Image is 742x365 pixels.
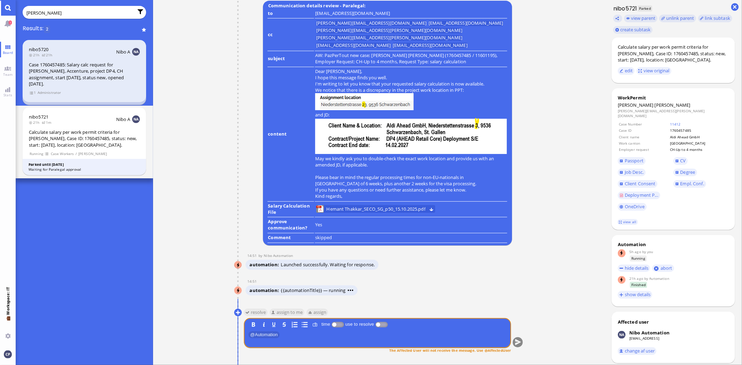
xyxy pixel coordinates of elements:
[132,115,140,123] img: NA
[629,276,643,281] span: 21h ago
[638,6,653,11] span: Parked
[268,10,314,19] td: to
[618,44,729,63] div: Calculate salary per work permit criteria for [PERSON_NAME], Case ID: 1760457485, status: new, st...
[320,322,332,327] label: time
[315,87,507,93] p: We notice that there is a discrepancy in the project work location in PPT:
[670,128,728,133] td: 1760457485
[315,52,497,65] runbook-parameter-view: AW: PazPerTout new case: [PERSON_NAME] [PERSON_NAME] (1760457485 / 11601195), Employer Request: C...
[618,157,646,165] a: Passport
[619,134,669,140] td: Client name
[618,192,660,199] a: Deployment P...
[315,174,507,187] p: Please bear in mind the regular processing times for non-EU-nationals in [GEOGRAPHIC_DATA] of 6 w...
[637,67,671,75] button: view original
[280,321,288,328] button: S
[29,129,140,148] div: Calculate salary per work permit criteria for [PERSON_NAME], Case ID: 1760457485, status: new, st...
[352,287,354,293] span: •
[647,249,653,254] span: claudia.plueer@bluelakelegal.com
[652,265,674,272] button: abort
[619,121,669,127] td: Case Number
[9,21,12,25] span: 3
[618,319,649,325] div: Affected user
[375,322,388,327] p-inputswitch: use to resolve
[281,287,354,293] span: {{automationTitle}} — running
[23,25,43,32] span: Results:
[264,253,293,258] span: automation@nibo.ai
[332,322,344,327] p-inputswitch: Log time spent
[132,48,140,56] img: NA
[26,9,133,17] input: Enter query or press / to filter
[250,261,281,268] span: automation
[624,15,657,22] button: view parent
[234,261,242,269] img: Nibo Automation
[680,169,695,175] span: Degree
[630,282,647,288] span: Finished
[327,205,425,213] span: Hemant Thakkar_SECO_SG_p50_15.10.2025.pdf
[625,157,644,164] span: Passport
[4,350,11,358] img: You
[619,128,669,133] td: Case ID
[429,206,434,211] button: Download Hemant Thakkar_SECO_SG_p50_15.10.2025.pdf
[248,331,280,338] span: Automation
[29,62,140,87] div: Case 1760457485: Salary calc request for [PERSON_NAME], Accenture, project DP4, CH assignment, st...
[44,26,50,33] span: 2
[270,321,278,328] button: U
[618,331,625,339] img: Nibo Automation
[619,147,669,152] td: Employer request
[617,219,638,225] a: view all
[673,169,697,176] a: Degree
[1,50,15,55] span: Board
[625,169,644,175] span: Job Desc.
[680,180,704,187] span: Empl. Conf.
[316,43,391,48] li: [EMAIL_ADDRESS][DOMAIN_NAME]
[270,308,305,316] button: assign to me
[78,151,107,157] span: [PERSON_NAME]
[37,90,61,96] span: Administrator
[315,10,390,16] runbook-parameter-view: [EMAIL_ADDRESS][DOMAIN_NAME]
[350,287,352,293] span: •
[29,151,43,157] span: Running
[29,90,36,96] span: view 1 items
[281,261,375,268] span: Launched successfully. Waiting for response.
[268,218,314,233] td: Approve communication?
[429,21,503,26] li: [EMAIL_ADDRESS][DOMAIN_NAME]
[316,205,435,213] lob-view: Hemant Thakkar_SECO_SG_p50_15.10.2025.pdf
[42,120,54,125] span: 1m
[629,336,659,341] a: [EMAIL_ADDRESS]
[29,114,48,120] span: nibo5721
[315,221,322,228] span: Yes
[618,180,657,188] a: Client Consent
[315,112,507,155] p: and JD:
[250,332,255,337] span: @
[29,46,48,52] a: nibo5720
[268,234,314,243] td: Comment
[315,93,414,110] img: AxgK3zMbPEjTAAAAAElFTkSuQmCC
[618,291,653,299] button: show details
[315,187,507,193] p: If you have any questions or need further assistance, please let me know.
[348,287,350,293] span: •
[630,255,647,261] span: Running
[629,249,641,254] span: 5h ago
[655,102,691,108] span: [PERSON_NAME]
[268,68,314,202] td: content
[705,15,731,21] span: link subtask
[670,134,728,140] td: Aldi Ahead GmbH
[659,15,696,22] button: unlink parent
[315,155,507,168] p: May we kindly ask you to double-check the exact work location and provide us with an amended JD, ...
[325,205,427,213] a: View Hemant Thakkar_SECO_SG_p50_15.10.2025.pdf
[618,67,635,75] button: edit
[316,21,426,26] li: [PERSON_NAME][EMAIL_ADDRESS][DOMAIN_NAME]
[618,347,657,355] button: change af user
[618,203,647,211] a: OneDrive
[42,52,55,57] span: 21h
[618,241,729,248] div: Automation
[50,151,74,157] span: Case Workers
[625,180,656,187] span: Client Consent
[29,52,42,57] span: 21h
[1,72,15,77] span: Team
[344,322,375,327] label: use to resolve
[393,43,468,48] li: [EMAIL_ADDRESS][DOMAIN_NAME]
[618,265,651,272] button: hide details
[619,140,669,146] td: Work canton
[268,52,314,67] td: subject
[673,157,688,165] a: CV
